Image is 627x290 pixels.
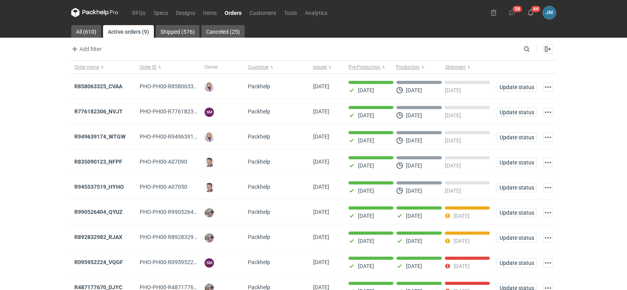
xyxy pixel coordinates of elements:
[500,109,533,115] span: Update status
[74,108,123,115] a: R776182306_NVJT
[149,8,172,17] a: Specs
[358,238,374,244] p: [DATE]
[205,133,214,142] img: Klaudia Wiśniewska
[205,158,214,167] img: Maciej Sikora
[543,183,553,192] button: Actions
[496,108,537,117] button: Update status
[396,64,420,70] span: Production
[248,64,269,70] span: Customer
[140,108,216,115] span: PHO-PH00-R776182306_NVJT
[500,160,533,165] span: Update status
[500,135,533,140] span: Update status
[140,234,216,240] span: PHO-PH00-R892832982_RJAX
[445,162,461,169] p: [DATE]
[454,213,470,219] p: [DATE]
[543,6,556,19] figcaption: JM
[358,162,374,169] p: [DATE]
[358,213,374,219] p: [DATE]
[205,82,214,92] img: Klaudia Wiśniewska
[71,8,118,17] svg: Packhelp Pro
[543,108,553,117] button: Actions
[71,25,101,38] a: All (610)
[248,83,270,89] span: Packhelp
[248,108,270,115] span: Packhelp
[201,25,245,38] a: Canceled (25)
[496,233,537,243] button: Update status
[445,137,461,144] p: [DATE]
[205,233,214,243] img: Michał Palasek
[496,183,537,192] button: Update status
[454,238,470,244] p: [DATE]
[496,208,537,217] button: Update status
[543,233,553,243] button: Actions
[280,8,301,17] a: Tools
[496,82,537,92] button: Update status
[406,162,422,169] p: [DATE]
[74,184,124,190] a: R945537519_HYHO
[500,260,533,266] span: Update status
[74,259,123,265] a: R095952224_VQGF
[406,263,422,269] p: [DATE]
[245,61,310,73] button: Customer
[74,159,122,165] a: R835090123_NFPF
[445,64,466,70] span: Shipment
[74,133,125,140] strong: R949639174_WTGW
[74,209,123,215] a: R990526404_QYUZ
[524,6,537,19] button: 44
[496,158,537,167] button: Update status
[205,258,214,268] figcaption: SM
[349,64,380,70] span: Pre-Production
[248,259,270,265] span: Packhelp
[140,159,187,165] span: PHO-PH00-A07090
[445,112,461,119] p: [DATE]
[358,112,374,119] p: [DATE]
[543,208,553,217] button: Actions
[445,188,461,194] p: [DATE]
[522,44,547,54] input: Search
[543,82,553,92] button: Actions
[313,259,329,265] span: 24/07/2025
[500,235,533,241] span: Update status
[74,83,122,89] strong: R858063325_CVAA
[543,6,556,19] div: Joanna Myślak
[140,184,187,190] span: PHO-PH00-A07050
[358,87,374,93] p: [DATE]
[313,133,329,140] span: 08/08/2025
[205,108,214,117] figcaption: SM
[140,133,219,140] span: PHO-PH00-R949639174_WTGW
[248,234,270,240] span: Packhelp
[103,25,154,38] a: Active orders (9)
[71,61,136,73] button: Order name
[140,83,216,89] span: PHO-PH00-R858063325_CVAA
[128,8,149,17] a: RFQs
[358,188,374,194] p: [DATE]
[70,44,102,54] button: Add filter
[313,234,329,240] span: 24/07/2025
[395,61,444,73] button: Production
[500,185,533,190] span: Update status
[248,184,270,190] span: Packhelp
[543,258,553,268] button: Actions
[313,184,329,190] span: 31/07/2025
[406,238,422,244] p: [DATE]
[70,44,101,54] span: Add filter
[345,61,395,73] button: Pre-Production
[313,108,329,115] span: 11/08/2025
[245,8,280,17] a: Customers
[140,259,217,265] span: PHO-PH00-R095952224_VQGF
[156,25,199,38] a: Shipped (576)
[444,61,493,73] button: Shipment
[205,183,214,192] img: Maciej Sikora
[301,8,331,17] a: Analytics
[406,188,422,194] p: [DATE]
[406,137,422,144] p: [DATE]
[406,87,422,93] p: [DATE]
[310,61,345,73] button: Issued
[358,137,374,144] p: [DATE]
[205,64,218,70] span: Owner
[205,208,214,217] img: Michał Palasek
